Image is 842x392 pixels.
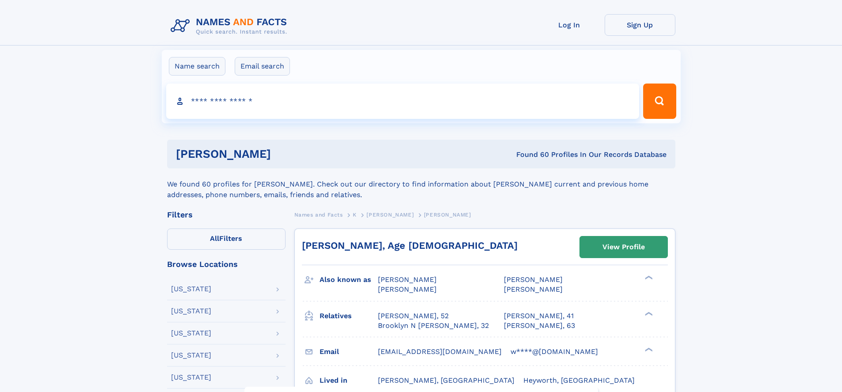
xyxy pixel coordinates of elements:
[378,275,437,284] span: [PERSON_NAME]
[167,211,286,219] div: Filters
[167,228,286,250] label: Filters
[302,240,518,251] a: [PERSON_NAME], Age [DEMOGRAPHIC_DATA]
[171,330,211,337] div: [US_STATE]
[176,148,394,160] h1: [PERSON_NAME]
[320,272,378,287] h3: Also known as
[580,236,667,258] a: View Profile
[534,14,605,36] a: Log In
[643,346,653,352] div: ❯
[167,260,286,268] div: Browse Locations
[169,57,225,76] label: Name search
[504,321,575,331] a: [PERSON_NAME], 63
[378,321,489,331] a: Brooklyn N [PERSON_NAME], 32
[366,212,414,218] span: [PERSON_NAME]
[378,376,514,384] span: [PERSON_NAME], [GEOGRAPHIC_DATA]
[171,374,211,381] div: [US_STATE]
[504,311,574,321] a: [PERSON_NAME], 41
[378,311,449,321] a: [PERSON_NAME], 52
[378,347,502,356] span: [EMAIL_ADDRESS][DOMAIN_NAME]
[393,150,667,160] div: Found 60 Profiles In Our Records Database
[605,14,675,36] a: Sign Up
[320,373,378,388] h3: Lived in
[320,308,378,323] h3: Relatives
[643,311,653,316] div: ❯
[167,14,294,38] img: Logo Names and Facts
[378,285,437,293] span: [PERSON_NAME]
[210,234,219,243] span: All
[523,376,635,384] span: Heyworth, [GEOGRAPHIC_DATA]
[320,344,378,359] h3: Email
[353,209,357,220] a: K
[366,209,414,220] a: [PERSON_NAME]
[643,275,653,281] div: ❯
[424,212,471,218] span: [PERSON_NAME]
[353,212,357,218] span: K
[294,209,343,220] a: Names and Facts
[171,285,211,293] div: [US_STATE]
[167,168,675,200] div: We found 60 profiles for [PERSON_NAME]. Check out our directory to find information about [PERSON...
[171,352,211,359] div: [US_STATE]
[504,285,563,293] span: [PERSON_NAME]
[171,308,211,315] div: [US_STATE]
[235,57,290,76] label: Email search
[602,237,645,257] div: View Profile
[504,275,563,284] span: [PERSON_NAME]
[166,84,640,119] input: search input
[643,84,676,119] button: Search Button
